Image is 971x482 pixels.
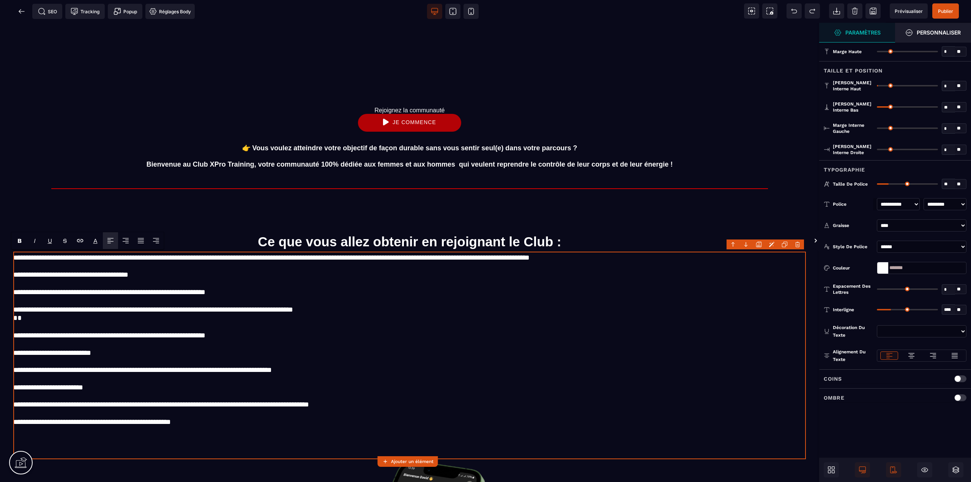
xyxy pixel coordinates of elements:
span: Interligne [833,307,854,313]
span: SEO [38,8,57,15]
span: Taille de police [833,181,868,187]
div: Graisse [833,222,873,229]
div: Police [833,200,873,208]
span: [PERSON_NAME] interne droite [833,143,873,156]
span: Align Left [103,232,118,249]
span: Rétablir [805,3,820,19]
span: Afficher le desktop [855,462,870,477]
span: Afficher les vues [819,230,827,252]
p: Alignement du texte [824,348,873,363]
span: Capture d'écran [762,3,777,19]
span: Voir bureau [427,4,442,19]
text: Rejoignez la communauté [375,84,445,91]
span: Code de suivi [65,4,105,19]
div: Taille et position [819,61,971,75]
span: Ouvrir le gestionnaire de styles [895,23,971,43]
strong: Ajouter un élément [391,459,433,464]
span: Retour [14,4,29,19]
button: Ajouter un élément [378,456,438,467]
span: Métadata SEO [32,4,62,19]
span: Créer une alerte modale [108,4,142,19]
span: [PERSON_NAME] interne bas [833,101,873,113]
span: Align Center [118,232,133,249]
span: Enregistrer [865,3,881,19]
span: Strike-through [57,232,73,249]
p: Coins [824,374,842,383]
b: B [17,237,22,244]
span: Align Justify [133,232,148,249]
div: Style de police [833,243,873,250]
text: Ce que vous allez obtenir en rejoignant le Club : [11,211,808,229]
button: JE COMMENCE [358,91,462,109]
span: Réglages Body [149,8,191,15]
span: Italic [27,232,42,249]
u: U [48,237,52,244]
text: 👉 Vous voulez atteindre votre objectif de façon durable sans vous sentir seul(e) dans votre parco... [147,121,673,145]
span: Importer [829,3,844,19]
span: Afficher le mobile [886,462,901,477]
span: Voir mobile [463,4,479,19]
div: Typographie [819,160,971,174]
i: I [34,237,36,244]
span: Marge interne gauche [833,122,873,134]
span: Bold [12,232,27,249]
span: Marge haute [833,49,862,55]
p: A [93,237,98,244]
div: Couleur [833,264,873,272]
span: Tracking [71,8,99,15]
span: Prévisualiser [895,8,923,14]
strong: Personnaliser [917,30,961,35]
span: Défaire [787,3,802,19]
strong: Paramètres [845,30,881,35]
span: [PERSON_NAME] interne haut [833,80,873,92]
span: Voir tablette [445,4,460,19]
span: Ouvrir les calques [948,462,963,477]
span: Publier [938,8,953,14]
span: Nettoyage [847,3,862,19]
span: Align Right [148,232,164,249]
span: Voir les composants [744,3,759,19]
span: Lien [73,232,88,249]
span: Enregistrer le contenu [932,3,959,19]
span: Masquer le bloc [917,462,932,477]
div: Décoration du texte [833,324,873,339]
span: Ouvrir les blocs [824,462,839,477]
p: Ombre [824,393,845,402]
span: Aperçu [890,3,928,19]
span: Popup [113,8,137,15]
s: S [63,237,67,244]
span: Favicon [145,4,195,19]
span: Underline [42,232,57,249]
span: Ouvrir le gestionnaire de styles [819,23,895,43]
label: Font color [93,237,98,244]
span: Espacement des lettres [833,283,873,295]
